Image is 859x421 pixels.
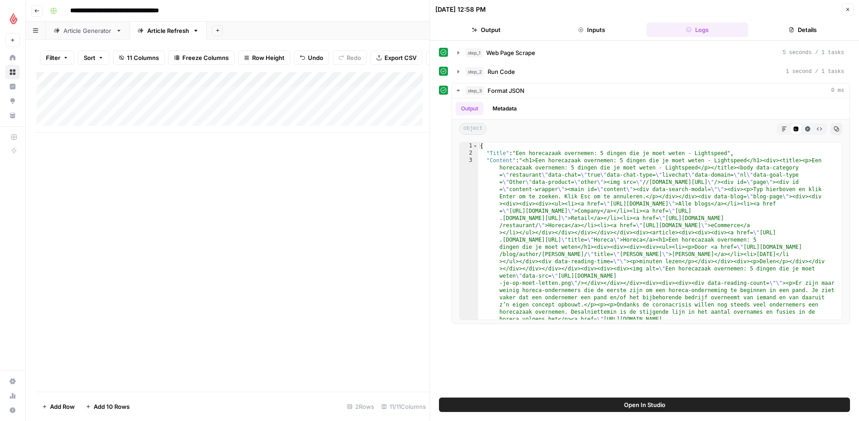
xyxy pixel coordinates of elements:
span: Sort [84,53,95,62]
button: Undo [294,50,329,65]
button: Freeze Columns [168,50,235,65]
a: Insights [5,79,20,94]
img: Lightspeed Logo [5,10,22,27]
span: Open In Studio [624,400,665,409]
span: step_1 [466,48,483,57]
button: Redo [333,50,367,65]
button: Export CSV [371,50,422,65]
div: 2 [460,150,478,157]
a: Browse [5,65,20,79]
button: 11 Columns [113,50,165,65]
div: 0 ms [452,98,850,324]
span: step_2 [466,67,484,76]
span: Run Code [488,67,515,76]
span: Add 10 Rows [94,402,130,411]
button: 5 seconds / 1 tasks [452,46,850,60]
button: Metadata [487,102,522,115]
a: Home [5,50,20,65]
button: Open In Studio [439,398,850,412]
button: Add 10 Rows [80,399,135,414]
button: 1 second / 1 tasks [452,64,850,79]
div: [DATE] 12:58 PM [435,5,486,14]
a: Your Data [5,108,20,123]
span: Web Page Scrape [486,48,535,57]
button: Add Row [36,399,80,414]
button: Row Height [238,50,290,65]
div: Article Generator [63,26,112,35]
span: Format JSON [488,86,524,95]
a: Opportunities [5,94,20,108]
span: step_3 [466,86,484,95]
button: Output [456,102,484,115]
span: object [459,123,487,135]
button: Sort [78,50,109,65]
span: Export CSV [384,53,416,62]
span: Filter [46,53,60,62]
button: Filter [40,50,74,65]
a: Article Refresh [130,22,207,40]
span: Add Row [50,402,75,411]
span: Undo [308,53,323,62]
span: Row Height [252,53,285,62]
div: 1 [460,142,478,150]
button: Logs [647,23,748,37]
button: 0 ms [452,83,850,98]
a: Settings [5,374,20,389]
div: 11/11 Columns [378,399,429,414]
button: Output [435,23,537,37]
a: Usage [5,389,20,403]
span: Freeze Columns [182,53,229,62]
button: Workspace: Lightspeed [5,7,20,30]
button: Details [752,23,854,37]
a: Article Generator [46,22,130,40]
span: Redo [347,53,361,62]
span: 5 seconds / 1 tasks [782,49,844,57]
button: Help + Support [5,403,20,417]
span: Toggle code folding, rows 1 through 4 [473,142,478,150]
div: 2 Rows [344,399,378,414]
span: 11 Columns [127,53,159,62]
span: 0 ms [831,87,844,95]
div: Article Refresh [147,26,189,35]
button: Inputs [541,23,642,37]
span: 1 second / 1 tasks [786,68,844,76]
